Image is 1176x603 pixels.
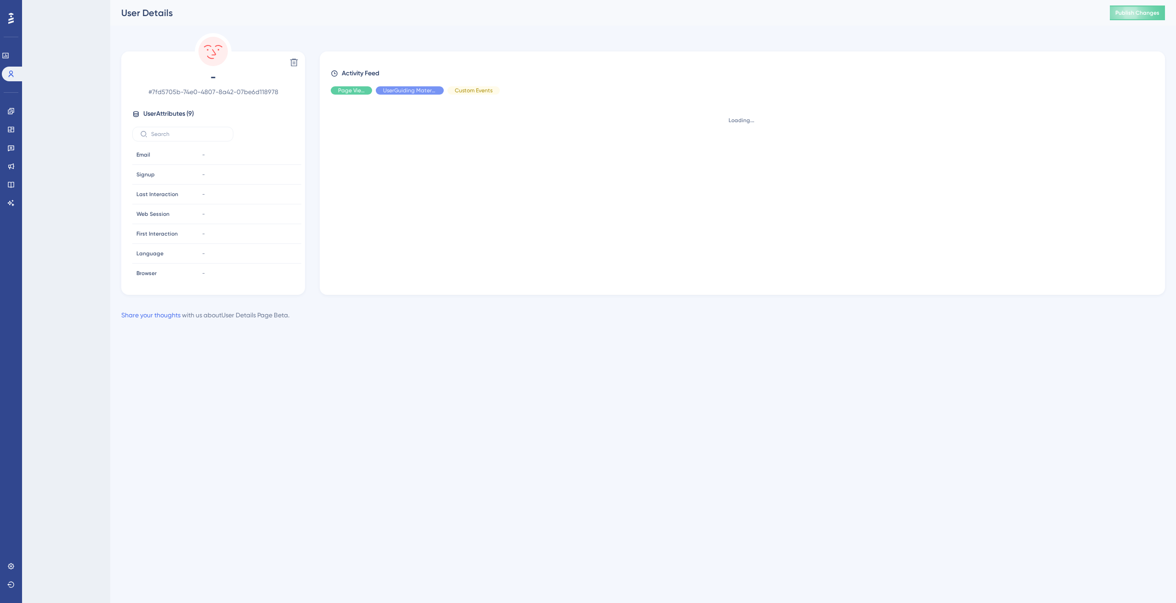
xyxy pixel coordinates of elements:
[455,87,492,94] span: Custom Events
[143,108,194,119] span: User Attributes ( 9 )
[331,117,1152,124] div: Loading...
[202,171,205,178] span: -
[151,131,226,137] input: Search
[121,310,289,321] div: with us about User Details Page Beta .
[383,87,436,94] span: UserGuiding Material
[136,210,170,218] span: Web Session
[202,191,205,198] span: -
[136,151,150,158] span: Email
[136,230,178,237] span: First Interaction
[121,311,181,319] a: Share your thoughts
[132,70,294,85] span: -
[132,86,294,97] span: # 7fd5705b-74e0-4807-8a42-07be6d118978
[136,250,164,257] span: Language
[202,210,205,218] span: -
[202,230,205,237] span: -
[202,250,205,257] span: -
[338,87,365,94] span: Page View
[202,151,205,158] span: -
[136,171,155,178] span: Signup
[1110,6,1165,20] button: Publish Changes
[136,191,178,198] span: Last Interaction
[1115,9,1159,17] span: Publish Changes
[342,68,379,79] span: Activity Feed
[121,6,1087,19] div: User Details
[202,270,205,277] span: -
[136,270,157,277] span: Browser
